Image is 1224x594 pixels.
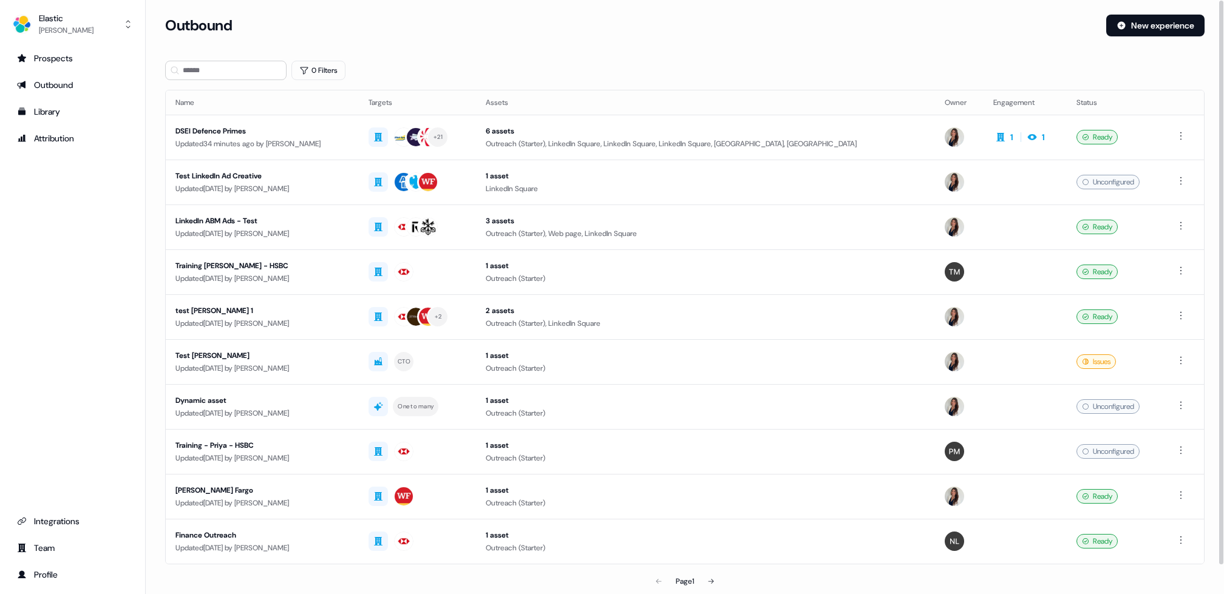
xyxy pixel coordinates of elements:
[945,172,964,192] img: Kelly
[175,542,349,554] div: Updated [DATE] by [PERSON_NAME]
[486,125,925,137] div: 6 assets
[10,102,135,121] a: Go to templates
[10,511,135,531] a: Go to integrations
[676,575,694,587] div: Page 1
[945,352,964,371] img: Kelly
[433,132,443,143] div: + 21
[165,16,232,35] h3: Outbound
[175,260,349,272] div: Training [PERSON_NAME] - HSBC
[17,515,128,527] div: Integrations
[1076,265,1118,279] div: Ready
[486,529,925,541] div: 1 asset
[486,183,925,195] div: LinkedIn Square
[486,305,925,317] div: 2 assets
[486,349,925,362] div: 1 asset
[175,215,349,227] div: LinkedIn ABM Ads - Test
[486,272,925,285] div: Outreach (Starter)
[17,79,128,91] div: Outbound
[10,565,135,584] a: Go to profile
[945,397,964,416] img: Kelly
[175,183,349,195] div: Updated [DATE] by [PERSON_NAME]
[39,24,93,36] div: [PERSON_NAME]
[1076,354,1116,369] div: Issues
[17,542,128,554] div: Team
[10,49,135,68] a: Go to prospects
[17,132,128,144] div: Attribution
[175,317,349,329] div: Updated [DATE] by [PERSON_NAME]
[476,90,935,115] th: Assets
[10,75,135,95] a: Go to outbound experience
[486,542,925,554] div: Outreach (Starter)
[1076,220,1118,234] div: Ready
[486,170,925,182] div: 1 asset
[1076,534,1118,548] div: Ready
[175,484,349,496] div: [PERSON_NAME] Fargo
[166,90,359,115] th: Name
[945,487,964,506] img: Kelly
[175,452,349,464] div: Updated [DATE] by [PERSON_NAME]
[175,362,349,374] div: Updated [DATE] by [PERSON_NAME]
[486,497,925,509] div: Outreach (Starter)
[1076,399,1140,414] div: Unconfigured
[486,407,925,419] div: Outreach (Starter)
[1106,15,1205,36] button: New experience
[175,170,349,182] div: Test LinkedIn Ad Creative
[175,125,349,137] div: DSEI Defence Primes
[945,127,964,147] img: Kelly
[486,484,925,496] div: 1 asset
[17,106,128,118] div: Library
[1076,130,1118,144] div: Ready
[1042,131,1045,143] div: 1
[398,356,410,367] div: CTO
[486,260,925,272] div: 1 asset
[10,538,135,558] a: Go to team
[945,262,964,282] img: Tanvee
[175,305,349,317] div: test [PERSON_NAME] 1
[486,362,925,374] div: Outreach (Starter)
[1067,90,1164,115] th: Status
[1076,175,1140,189] div: Unconfigured
[175,497,349,509] div: Updated [DATE] by [PERSON_NAME]
[17,569,128,581] div: Profile
[175,529,349,541] div: Finance Outreach
[945,307,964,326] img: Kelly
[398,401,433,412] div: One to many
[10,10,135,39] button: Elastic[PERSON_NAME]
[1076,309,1118,324] div: Ready
[486,394,925,407] div: 1 asset
[1010,131,1013,143] div: 1
[486,452,925,464] div: Outreach (Starter)
[1076,489,1118,504] div: Ready
[486,439,925,451] div: 1 asset
[1076,444,1140,459] div: Unconfigured
[486,215,925,227] div: 3 assets
[486,228,925,240] div: Outreach (Starter), Web page, LinkedIn Square
[17,52,128,64] div: Prospects
[175,138,349,150] div: Updated 34 minutes ago by [PERSON_NAME]
[291,61,345,80] button: 0 Filters
[175,349,349,362] div: Test [PERSON_NAME]
[175,439,349,451] div: Training - Priya - HSBC
[935,90,984,115] th: Owner
[486,317,925,329] div: Outreach (Starter), LinkedIn Square
[945,532,964,551] img: Nicole
[175,394,349,407] div: Dynamic asset
[175,407,349,419] div: Updated [DATE] by [PERSON_NAME]
[10,129,135,148] a: Go to attribution
[435,311,442,322] div: + 2
[984,90,1067,115] th: Engagement
[945,442,964,461] img: Priya
[175,228,349,240] div: Updated [DATE] by [PERSON_NAME]
[359,90,476,115] th: Targets
[175,272,349,285] div: Updated [DATE] by [PERSON_NAME]
[39,12,93,24] div: Elastic
[945,217,964,237] img: Kelly
[486,138,925,150] div: Outreach (Starter), LinkedIn Square, LinkedIn Square, LinkedIn Square, [GEOGRAPHIC_DATA], [GEOGRA...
